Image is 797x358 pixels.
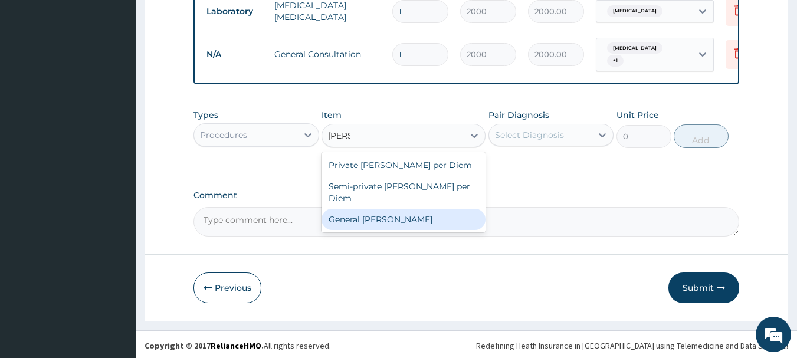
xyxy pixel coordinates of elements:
[145,340,264,351] strong: Copyright © 2017 .
[674,124,729,148] button: Add
[6,235,225,277] textarea: Type your message and hit 'Enter'
[607,5,662,17] span: [MEDICAL_DATA]
[61,66,198,81] div: Chat with us now
[322,109,342,121] label: Item
[322,155,486,176] div: Private [PERSON_NAME] per Diem
[488,109,549,121] label: Pair Diagnosis
[322,209,486,230] div: General [PERSON_NAME]
[668,272,739,303] button: Submit
[616,109,659,121] label: Unit Price
[607,42,662,54] span: [MEDICAL_DATA]
[193,191,740,201] label: Comment
[495,129,564,141] div: Select Diagnosis
[211,340,261,351] a: RelianceHMO
[68,105,163,224] span: We're online!
[201,44,268,65] td: N/A
[193,6,222,34] div: Minimize live chat window
[322,176,486,209] div: Semi-private [PERSON_NAME] per Diem
[607,55,624,67] span: + 1
[200,129,247,141] div: Procedures
[22,59,48,88] img: d_794563401_company_1708531726252_794563401
[193,272,261,303] button: Previous
[268,42,386,66] td: General Consultation
[476,340,788,352] div: Redefining Heath Insurance in [GEOGRAPHIC_DATA] using Telemedicine and Data Science!
[193,110,218,120] label: Types
[201,1,268,22] td: Laboratory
